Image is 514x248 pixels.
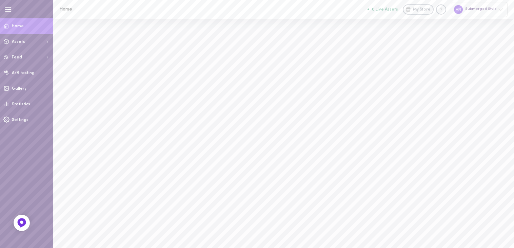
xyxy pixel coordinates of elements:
[12,102,30,106] span: Statistics
[368,7,403,12] a: 0 Live Assets
[12,24,24,28] span: Home
[17,218,27,228] img: Feedback Button
[59,7,171,12] h1: Home
[413,7,431,13] span: My Store
[436,4,446,15] div: Knowledge center
[12,71,35,75] span: A/B testing
[451,2,508,17] div: Submerged Style
[12,87,26,91] span: Gallery
[12,40,25,44] span: Assets
[12,118,28,122] span: Settings
[403,4,434,15] a: My Store
[12,55,22,59] span: Feed
[368,7,398,12] button: 0 Live Assets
